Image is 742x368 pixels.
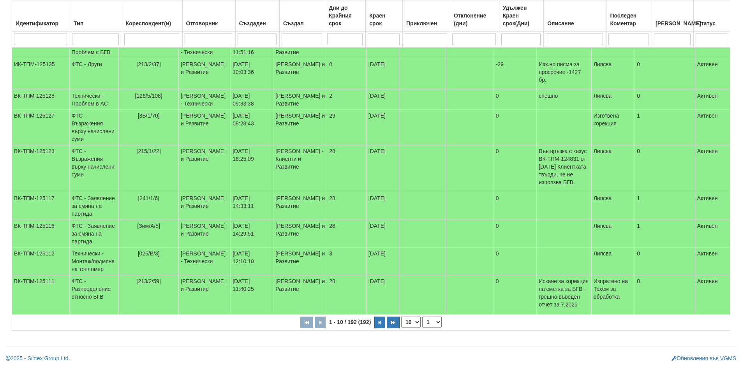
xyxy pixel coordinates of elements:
td: ВК-ТПМ-125116 [12,220,70,248]
td: Активен [695,90,730,110]
td: [DATE] [366,39,399,58]
span: 1 - 10 / 192 (192) [327,319,373,325]
span: Изпратено на Техем за обработка [594,278,628,300]
select: Страница номер [422,317,442,328]
td: ВК-ТПМ-125127 [12,110,70,145]
th: Краен срок: No sort applied, activate to apply an ascending sort [366,0,403,32]
th: Идентификатор: No sort applied, activate to apply an ascending sort [12,0,70,32]
div: [PERSON_NAME] [654,18,691,29]
td: [PERSON_NAME] и Развитие [273,90,327,110]
td: [DATE] 12:10:10 [231,248,273,275]
span: [Зим/А/5] [137,223,160,229]
td: ВК-ТПМ-125123 [12,145,70,192]
td: [PERSON_NAME] и Развитие [178,192,230,220]
span: Липсва [594,195,612,201]
select: Брой редове на страница [401,317,421,328]
div: Идентификатор [14,18,68,29]
td: [PERSON_NAME] и Развитие [178,145,230,192]
td: Активен [695,275,730,315]
td: ФТС - Други [69,58,119,90]
div: Създал [282,18,323,29]
td: [PERSON_NAME] - Технически [178,248,230,275]
td: [DATE] [366,192,399,220]
td: Активен [695,39,730,58]
td: 0 [635,39,695,58]
span: Изготвена корекция [594,113,619,127]
td: [PERSON_NAME] и Развитие [273,220,327,248]
td: 0 [493,145,536,192]
td: ФТС - Заявление за смяна на партида [69,192,119,220]
th: Последен Коментар: No sort applied, activate to apply an ascending sort [606,0,652,32]
span: [3Б/1/70] [138,113,160,119]
td: [PERSON_NAME] и Развитие [178,110,230,145]
td: 0 [493,110,536,145]
td: [PERSON_NAME] и Развитие [273,275,327,315]
td: ВК-ТПМ-125112 [12,248,70,275]
td: 0 [493,220,536,248]
button: Следваща страница [374,317,385,328]
th: Отклонение (дни): No sort applied, activate to apply an ascending sort [450,0,499,32]
div: Кореспондент(и) [124,18,180,29]
a: Обновления във VGMS [672,355,736,361]
td: 1 [635,192,695,220]
span: 2 [329,93,332,99]
td: 0 [493,248,536,275]
td: [DATE] [366,90,399,110]
div: Краен срок [368,10,400,29]
td: -29 [493,58,536,90]
td: Активен [695,145,730,192]
td: Технически - Проблем в АС [69,90,119,110]
th: Тип: No sort applied, activate to apply an ascending sort [70,0,122,32]
div: Описание [546,18,604,29]
td: [PERSON_NAME] и Развитие [178,220,230,248]
td: [PERSON_NAME] - Технически [178,90,230,110]
p: Искане за корекция на сметка за БГВ - грешно въведен отчет за 7.2025 [539,277,589,308]
button: Предишна страница [315,317,326,328]
td: [DATE] 14:29:51 [231,220,273,248]
td: [DATE] [366,145,399,192]
td: [PERSON_NAME] и Развитие [273,192,327,220]
td: ВК-ТПМ-125117 [12,192,70,220]
td: 1 [635,110,695,145]
div: Статус [696,18,728,29]
span: 0 [329,61,332,67]
td: [DATE] [366,248,399,275]
td: 0 [493,90,536,110]
td: [PERSON_NAME] и Развитие [273,248,327,275]
td: 0 [635,145,695,192]
td: 0 [635,275,695,315]
td: ФТС - Разпределение относно БГВ [69,275,119,315]
td: 0 [493,39,536,58]
div: Дни до Крайния срок [327,2,363,29]
span: 29 [329,113,335,119]
td: ФТС - Възражения върху начислени суми [69,110,119,145]
td: ВК-ТПМ-125111 [12,275,70,315]
td: [DATE] 11:40:25 [231,275,273,315]
td: [PERSON_NAME] и Развитие [273,110,327,145]
th: Удължен Краен срок(Дни): No sort applied, activate to apply an ascending sort [499,0,543,32]
td: ФТС - Заявление за смяна на партида [69,220,119,248]
td: [DATE] [366,58,399,90]
div: Последен Коментар [608,10,650,29]
div: Отклонение (дни) [452,10,497,29]
th: Брой Файлове: No sort applied, activate to apply an ascending sort [652,0,693,32]
td: Активен [695,58,730,90]
td: [DATE] [366,275,399,315]
td: Активен [695,248,730,275]
td: [PERSON_NAME] - Клиенти и Развитие [273,145,327,192]
td: Активен [695,110,730,145]
td: 0 [635,248,695,275]
span: Липсва [594,223,612,229]
td: [DATE] 14:33:11 [231,192,273,220]
span: 28 [329,148,335,154]
span: Липсва [594,93,612,99]
td: [PERSON_NAME] и Развитие [178,275,230,315]
div: Отговорник [185,18,233,29]
button: Първа страница [300,317,313,328]
div: Тип [72,18,120,29]
span: Липсва [594,61,612,67]
td: ВК-ТПМ-125128 [12,90,70,110]
td: [DATE] [366,220,399,248]
td: [DATE] 11:51:16 [231,39,273,58]
p: Във връзка с казус ВК-ТПМ-124831 от [DATE] Клиентката твърди, че не използва БГВ. [539,147,589,186]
